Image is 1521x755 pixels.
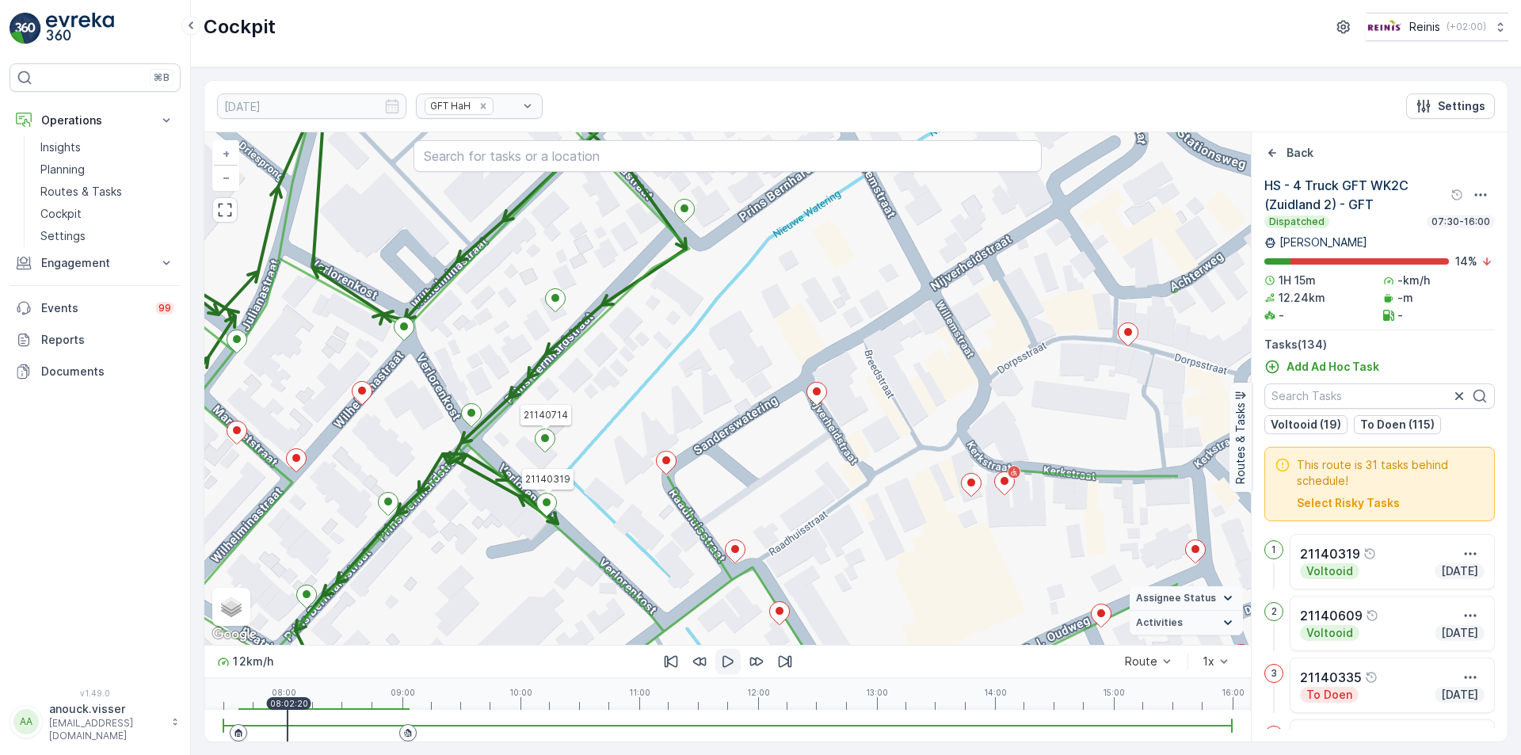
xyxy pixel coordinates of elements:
[1397,273,1430,288] p: -km/h
[1297,457,1485,489] span: This route is 31 tasks behind schedule!
[10,324,181,356] a: Reports
[34,136,181,158] a: Insights
[866,688,888,697] p: 13:00
[49,717,163,742] p: [EMAIL_ADDRESS][DOMAIN_NAME]
[10,688,181,698] span: v 1.49.0
[40,206,82,222] p: Cockpit
[1136,616,1183,629] span: Activities
[1279,290,1325,306] p: 12.24km
[223,147,230,160] span: +
[1363,547,1376,560] div: Help Tooltip Icon
[204,14,276,40] p: Cockpit
[34,181,181,203] a: Routes & Tasks
[629,688,650,697] p: 11:00
[1439,625,1480,641] p: [DATE]
[1271,417,1341,433] p: Voltooid (19)
[41,332,174,348] p: Reports
[1233,402,1248,484] p: Routes & Tasks
[10,105,181,136] button: Operations
[46,13,114,44] img: logo_light-DOdMpM7g.png
[1360,417,1435,433] p: To Doen (115)
[208,624,261,645] img: Google
[747,688,770,697] p: 12:00
[1438,98,1485,114] p: Settings
[1271,729,1277,742] p: 3
[509,688,532,697] p: 10:00
[1279,273,1316,288] p: 1H 15m
[414,140,1042,172] input: Search for tasks or a location
[1264,383,1495,409] input: Search Tasks
[41,300,146,316] p: Events
[1354,415,1441,434] button: To Doen (115)
[270,699,308,708] p: 08:02:20
[1130,586,1243,611] summary: Assignee Status
[40,228,86,244] p: Settings
[1130,611,1243,635] summary: Activities
[1300,668,1362,687] p: 21140335
[1450,189,1463,201] div: Help Tooltip Icon
[34,158,181,181] a: Planning
[984,688,1007,697] p: 14:00
[1271,667,1277,680] p: 3
[1439,563,1480,579] p: [DATE]
[1287,145,1313,161] p: Back
[1409,19,1440,35] p: Reinis
[1267,215,1326,228] p: Dispatched
[1365,671,1378,684] div: Help Tooltip Icon
[1264,145,1313,161] a: Back
[158,302,171,315] p: 99
[1397,290,1413,306] p: -m
[1136,592,1216,604] span: Assignee Status
[1430,215,1492,228] p: 07:30-16:00
[1279,307,1284,323] p: -
[10,292,181,324] a: Events99
[1366,13,1508,41] button: Reinis(+02:00)
[1366,18,1403,36] img: Reinis-Logo-Vrijstaand_Tekengebied-1-copy2_aBO4n7j.png
[49,701,163,717] p: anouck.visser
[13,709,39,734] div: AA
[208,624,261,645] a: Open this area in Google Maps (opens a new window)
[1279,235,1367,250] p: [PERSON_NAME]
[1455,254,1477,269] p: 14 %
[1439,687,1480,703] p: [DATE]
[1406,93,1495,119] button: Settings
[1125,655,1157,668] div: Route
[1447,21,1486,33] p: ( +02:00 )
[10,701,181,742] button: AAanouck.visser[EMAIL_ADDRESS][DOMAIN_NAME]
[1271,543,1276,556] p: 1
[1203,655,1214,668] div: 1x
[41,112,149,128] p: Operations
[1305,563,1355,579] p: Voltooid
[214,142,238,166] a: Zoom In
[10,356,181,387] a: Documents
[1397,307,1403,323] p: -
[34,203,181,225] a: Cockpit
[41,364,174,379] p: Documents
[1300,606,1363,625] p: 21140609
[1264,337,1495,353] p: Tasks ( 134 )
[223,170,231,184] span: −
[231,654,273,669] p: 12 km/h
[214,166,238,189] a: Zoom Out
[41,255,149,271] p: Engagement
[1366,609,1378,622] div: Help Tooltip Icon
[1305,687,1354,703] p: To Doen
[1103,688,1125,697] p: 15:00
[10,247,181,279] button: Engagement
[40,139,81,155] p: Insights
[34,225,181,247] a: Settings
[1264,359,1379,375] a: Add Ad Hoc Task
[272,688,296,697] p: 08:00
[1305,625,1355,641] p: Voltooid
[154,71,170,84] p: ⌘B
[1297,495,1400,511] button: Select Risky Tasks
[1271,605,1277,618] p: 2
[40,162,85,177] p: Planning
[1264,415,1348,434] button: Voltooid (19)
[391,688,415,697] p: 09:00
[1287,359,1379,375] p: Add Ad Hoc Task
[1300,544,1360,563] p: 21140319
[1222,688,1245,697] p: 16:00
[214,589,249,624] a: Layers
